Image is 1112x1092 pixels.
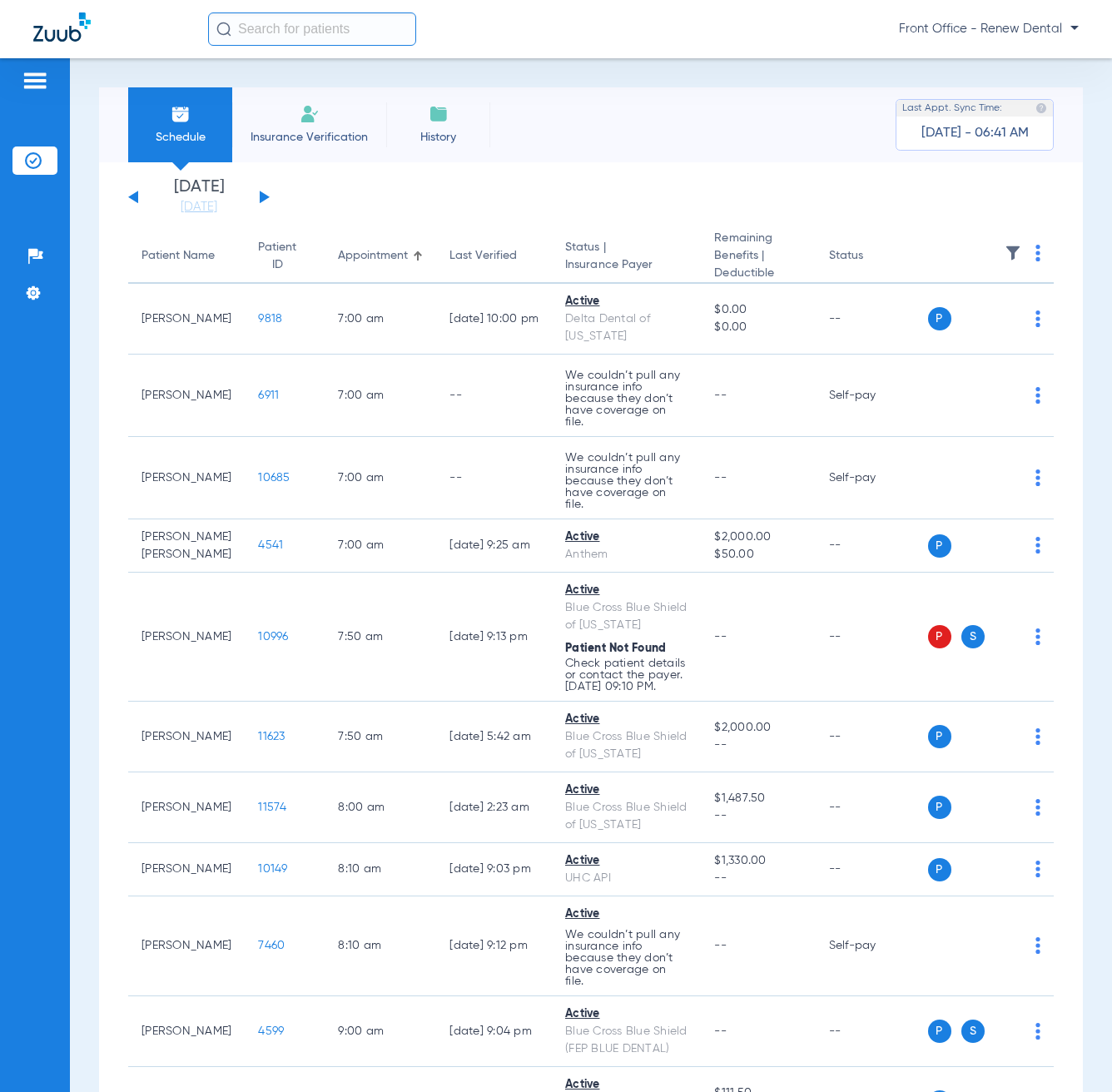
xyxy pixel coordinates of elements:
[565,310,688,345] div: Delta Dental of [US_STATE]
[325,355,436,437] td: 7:00 AM
[961,625,985,648] span: S
[436,284,552,355] td: [DATE] 10:00 PM
[816,355,928,437] td: Self-pay
[449,247,517,265] div: Last Verified
[816,230,928,284] th: Status
[436,702,552,772] td: [DATE] 5:42 AM
[208,12,416,46] input: Search for patients
[1035,245,1040,261] img: group-dot-blue.svg
[565,452,688,510] p: We couldn’t pull any insurance info because they don’t have coverage on file.
[141,247,215,265] div: Patient Name
[1035,728,1040,745] img: group-dot-blue.svg
[1035,387,1040,404] img: group-dot-blue.svg
[258,239,311,274] div: Patient ID
[141,129,220,146] span: Schedule
[258,390,279,401] span: 6911
[565,799,688,834] div: Blue Cross Blue Shield of [US_STATE]
[128,355,245,437] td: [PERSON_NAME]
[714,852,802,870] span: $1,330.00
[22,71,48,91] img: hamburger-icon
[258,539,283,551] span: 4541
[816,996,928,1067] td: --
[128,284,245,355] td: [PERSON_NAME]
[816,772,928,843] td: --
[436,843,552,896] td: [DATE] 9:03 PM
[1035,628,1040,645] img: group-dot-blue.svg
[1035,469,1040,486] img: group-dot-blue.svg
[714,546,802,563] span: $50.00
[565,870,688,887] div: UHC API
[714,301,802,319] span: $0.00
[714,807,802,825] span: --
[928,534,951,558] span: P
[816,843,928,896] td: --
[449,247,539,265] div: Last Verified
[258,472,290,484] span: 10685
[714,631,727,643] span: --
[565,658,688,692] p: Check patient details or contact the payer. [DATE] 09:10 PM.
[565,293,688,310] div: Active
[714,265,802,282] span: Deductible
[258,1025,284,1037] span: 4599
[1035,937,1040,954] img: group-dot-blue.svg
[565,582,688,599] div: Active
[565,782,688,799] div: Active
[258,802,286,813] span: 11574
[258,731,285,742] span: 11623
[565,546,688,563] div: Anthem
[565,1005,688,1023] div: Active
[714,529,802,546] span: $2,000.00
[714,737,802,754] span: --
[300,104,320,124] img: Manual Insurance Verification
[436,519,552,573] td: [DATE] 9:25 AM
[258,940,285,951] span: 7460
[1035,861,1040,877] img: group-dot-blue.svg
[565,728,688,763] div: Blue Cross Blue Shield of [US_STATE]
[714,472,727,484] span: --
[128,996,245,1067] td: [PERSON_NAME]
[899,21,1079,37] span: Front Office - Renew Dental
[928,307,951,330] span: P
[928,725,951,748] span: P
[816,702,928,772] td: --
[565,1023,688,1058] div: Blue Cross Blue Shield (FEP BLUE DENTAL)
[1035,537,1040,553] img: group-dot-blue.svg
[128,772,245,843] td: [PERSON_NAME]
[436,896,552,996] td: [DATE] 9:12 PM
[928,796,951,819] span: P
[928,1020,951,1043] span: P
[714,390,727,401] span: --
[714,870,802,887] span: --
[816,896,928,996] td: Self-pay
[128,843,245,896] td: [PERSON_NAME]
[565,643,666,654] span: Patient Not Found
[1029,1012,1112,1092] iframe: Chat Widget
[171,104,191,124] img: Schedule
[325,284,436,355] td: 7:00 AM
[565,370,688,428] p: We couldn’t pull any insurance info because they don’t have coverage on file.
[245,129,374,146] span: Insurance Verification
[436,437,552,519] td: --
[128,437,245,519] td: [PERSON_NAME]
[1035,310,1040,327] img: group-dot-blue.svg
[429,104,449,124] img: History
[714,1025,727,1037] span: --
[928,858,951,881] span: P
[565,852,688,870] div: Active
[701,230,815,284] th: Remaining Benefits |
[565,711,688,728] div: Active
[325,843,436,896] td: 8:10 AM
[902,100,1002,117] span: Last Appt. Sync Time:
[128,702,245,772] td: [PERSON_NAME]
[436,573,552,702] td: [DATE] 9:13 PM
[928,625,951,648] span: P
[921,125,1029,141] span: [DATE] - 06:41 AM
[552,230,701,284] th: Status |
[816,573,928,702] td: --
[1035,799,1040,816] img: group-dot-blue.svg
[325,573,436,702] td: 7:50 AM
[149,199,249,216] a: [DATE]
[436,772,552,843] td: [DATE] 2:23 AM
[258,313,282,325] span: 9818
